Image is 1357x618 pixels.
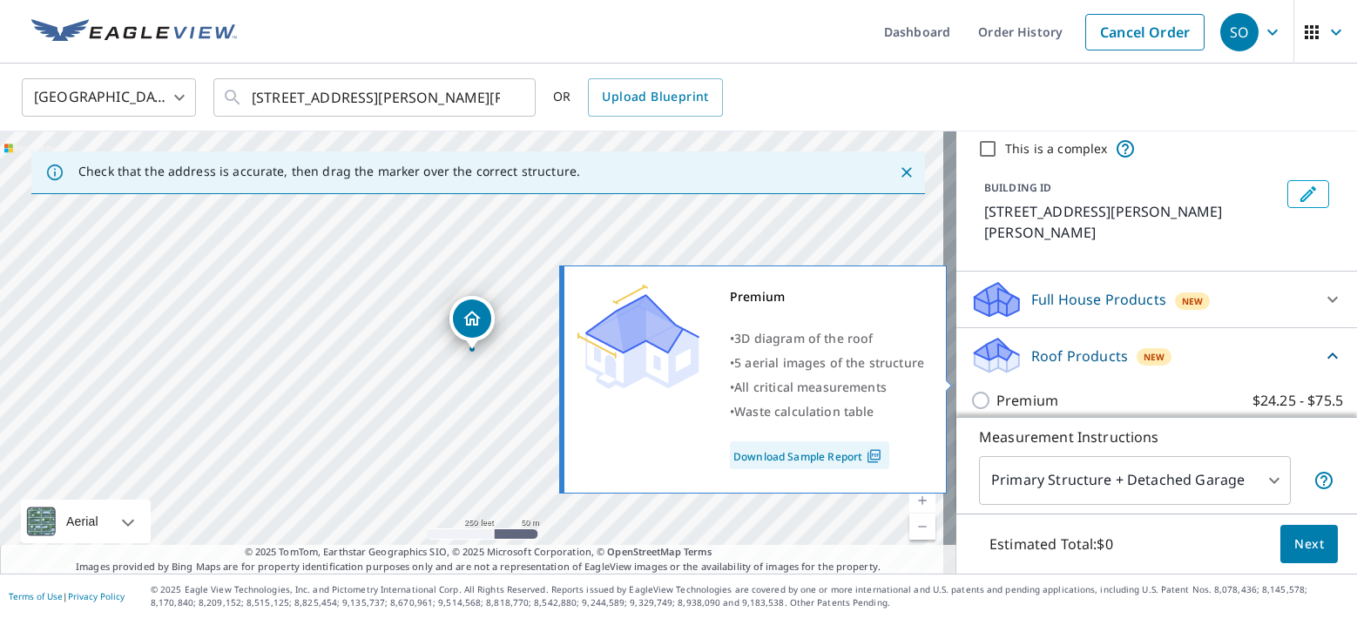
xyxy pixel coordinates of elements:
img: Premium [577,285,699,389]
a: Privacy Policy [68,590,125,602]
span: 3D diagram of the roof [734,330,873,346]
button: Next [1280,525,1338,564]
a: Upload Blueprint [588,78,722,117]
span: © 2025 TomTom, Earthstar Geographics SIO, © 2025 Microsoft Corporation, © [245,545,712,560]
div: Aerial [61,500,104,543]
a: OpenStreetMap [607,545,680,558]
a: Download Sample Report [730,441,889,469]
p: Premium [996,390,1058,411]
div: • [730,326,924,351]
span: Next [1294,534,1324,555]
p: Estimated Total: $0 [976,525,1127,563]
button: Close [895,161,918,184]
p: Full House Products [1031,289,1166,310]
span: New [1144,350,1165,364]
div: • [730,351,924,375]
label: This is a complex [1005,140,1108,158]
p: | [9,591,125,601]
p: Check that the address is accurate, then drag the marker over the correct structure. [78,164,580,179]
span: All critical measurements [734,379,887,395]
p: Measurement Instructions [979,427,1334,447]
a: Terms [684,545,712,558]
div: Roof ProductsNew [970,335,1343,376]
div: Premium [730,285,924,309]
p: BUILDING ID [984,180,1051,195]
p: $24.25 - $75.5 [1252,390,1343,411]
img: EV Logo [31,19,237,45]
a: Cancel Order [1085,14,1205,50]
div: Full House ProductsNew [970,279,1343,320]
div: SO [1220,13,1259,51]
span: New [1182,294,1203,308]
span: Upload Blueprint [602,86,708,108]
p: Roof Products [1031,346,1128,366]
p: [STREET_ADDRESS][PERSON_NAME][PERSON_NAME] [984,201,1280,243]
a: Current Level 17, Zoom Out [909,514,935,540]
div: • [730,375,924,400]
span: Your report will include the primary structure and a detached garage if one exists. [1313,470,1334,491]
span: 5 aerial images of the structure [734,354,924,371]
div: • [730,400,924,424]
p: © 2025 Eagle View Technologies, Inc. and Pictometry International Corp. All Rights Reserved. Repo... [151,583,1348,609]
div: OR [553,78,723,117]
div: Primary Structure + Detached Garage [979,456,1291,505]
div: [GEOGRAPHIC_DATA] [22,73,196,122]
img: Pdf Icon [862,448,886,464]
span: Waste calculation table [734,403,874,420]
a: Current Level 17, Zoom In [909,487,935,514]
div: Dropped pin, building 1, Residential property, 336 Mary Dr Mcdonough, GA 30252 [449,296,495,350]
a: Terms of Use [9,590,63,602]
button: Edit building 1 [1287,180,1329,208]
input: Search by address or latitude-longitude [252,73,500,122]
div: Aerial [21,500,151,543]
